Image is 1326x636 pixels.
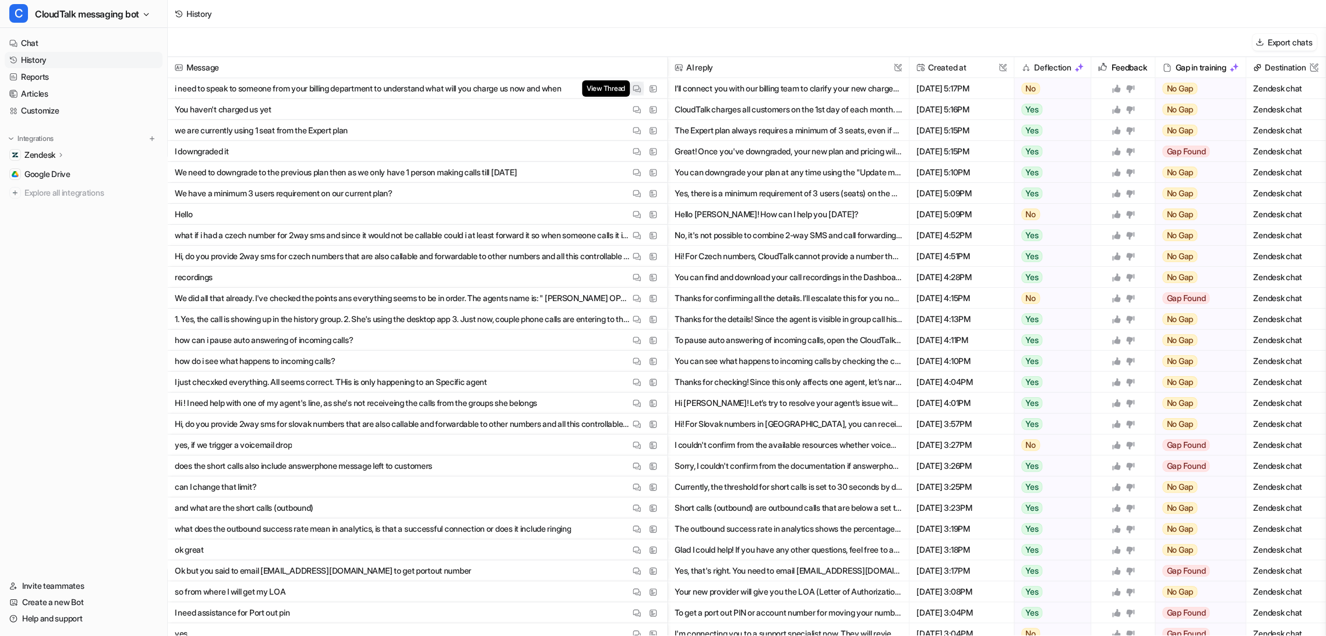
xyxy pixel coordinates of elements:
button: I couldn't confirm from the available resources whether voicemail drops are counted as short call... [675,434,902,455]
button: Yes [1014,99,1084,120]
button: The outbound success rate in analytics shows the percentage of outbound calls that resulted in a ... [675,518,902,539]
button: No Gap [1155,162,1238,183]
span: Zendesk chat [1251,309,1321,330]
span: No Gap [1162,586,1197,598]
button: Yes [1014,309,1084,330]
button: View Thread [630,82,644,96]
span: Zendesk chat [1251,288,1321,309]
span: [DATE] 3:19PM [914,518,1009,539]
p: We did all that already. I've checked the points ans everything seems to be in order. The agents ... [175,288,630,309]
img: expand menu [7,135,15,143]
button: Thanks for checking! Since this only affects one agent, let’s narrow it down: - Does the call sho... [675,372,902,393]
span: No Gap [1162,502,1197,514]
span: Yes [1021,607,1042,619]
span: Yes [1021,397,1042,409]
p: We need to downgrade to the previous plan then as we only have 1 person making calls till [DATE] [175,162,517,183]
button: No Gap [1155,99,1238,120]
span: Yes [1021,523,1042,535]
button: Yes [1014,246,1084,267]
button: Thanks for confirming all the details. I’ll escalate this for you now—our technical support team ... [675,288,902,309]
span: [DATE] 4:51PM [914,246,1009,267]
button: Yes [1014,455,1084,476]
a: Invite teammates [5,578,163,594]
p: Hi ! I need help with one of my agent's line, as she's not receiveing the calls from the groups s... [175,393,537,414]
span: [DATE] 5:09PM [914,204,1009,225]
span: No Gap [1162,481,1197,493]
button: Yes [1014,141,1084,162]
span: No Gap [1162,104,1197,115]
button: Yes [1014,351,1084,372]
span: Gap Found [1162,439,1209,451]
button: The Expert plan always requires a minimum of 3 seats, even if you are only using 1. To reduce cos... [675,120,902,141]
span: Yes [1021,229,1042,241]
button: Integrations [5,133,57,144]
span: Zendesk chat [1251,330,1321,351]
p: Hi, do you provide 2way sms for czech numbers that are also callable and forwardable to other num... [175,246,630,267]
span: No [1021,292,1040,304]
span: Zendesk chat [1251,497,1321,518]
button: No Gap [1155,225,1238,246]
button: Glad I could help! If you have any other questions, feel free to ask anytime. [675,539,902,560]
span: No [1021,439,1040,451]
span: [DATE] 5:10PM [914,162,1009,183]
p: we are currently using 1 seat from the Expert plan [175,120,348,141]
button: To get a port out PIN or account number for moving your numbers away from CloudTalk, please email... [675,602,902,623]
button: Yes [1014,476,1084,497]
button: CloudTalk charges all customers on the 1st day of each month. If you haven’t been charged yet, it... [675,99,902,120]
button: Currently, the threshold for short calls is set to 30 seconds by default. There is no option yet ... [675,476,902,497]
span: Zendesk chat [1251,434,1321,455]
span: [DATE] 5:16PM [914,99,1009,120]
div: History [186,8,212,20]
button: No Gap [1155,414,1238,434]
p: Zendesk [24,149,55,161]
button: You can downgrade your plan at any time using the "Update my plan" option in your CloudTalk dashb... [675,162,902,183]
span: Gap Found [1162,292,1209,304]
span: Zendesk chat [1251,476,1321,497]
span: [DATE] 4:10PM [914,351,1009,372]
img: menu_add.svg [148,135,156,143]
p: what if i had a czech number for 2way sms and since it would not be callable could i at least for... [175,225,630,246]
p: Hello [175,204,193,225]
p: 1. Yes, the call is showing up in the history group. 2. She's using the desktop app 3. Just now, ... [175,309,630,330]
span: [DATE] 5:15PM [914,141,1009,162]
span: [DATE] 4:11PM [914,330,1009,351]
span: Gap Found [1162,607,1209,619]
span: No Gap [1162,209,1197,220]
span: Yes [1021,355,1042,367]
p: does the short calls also include answerphone message left to customers [175,455,432,476]
span: [DATE] 4:15PM [914,288,1009,309]
button: No Gap [1155,393,1238,414]
span: C [9,4,28,23]
button: Yes [1014,602,1084,623]
span: No Gap [1162,167,1197,178]
button: No [1014,288,1084,309]
span: Zendesk chat [1251,99,1321,120]
span: Gap Found [1162,565,1209,577]
span: Yes [1021,565,1042,577]
span: [DATE] 3:25PM [914,476,1009,497]
span: Yes [1021,104,1042,115]
span: No Gap [1162,313,1197,325]
span: Zendesk chat [1251,141,1321,162]
button: No Gap [1155,246,1238,267]
span: Zendesk chat [1251,120,1321,141]
span: Zendesk chat [1251,539,1321,560]
button: No Gap [1155,267,1238,288]
p: We have a minimum 3 users requirement on our current plan? [175,183,393,204]
button: No Gap [1155,204,1238,225]
button: Short calls (outbound) are outbound calls that are below a set threshold time, for example, if th... [675,497,902,518]
a: Customize [5,103,163,119]
button: Gap Found [1155,434,1238,455]
span: Yes [1021,376,1042,388]
span: Destination [1251,57,1321,78]
p: Ok but you said to email [EMAIL_ADDRESS][DOMAIN_NAME] to get portout number [175,560,471,581]
span: [DATE] 4:04PM [914,372,1009,393]
button: Hi [PERSON_NAME]! Let’s try to resolve your agent’s issue with not receiving group calls. First, ... [675,393,902,414]
span: No Gap [1162,544,1197,556]
span: No Gap [1162,250,1197,262]
span: Zendesk chat [1251,455,1321,476]
a: Explore all integrations [5,185,163,201]
button: No Gap [1155,581,1238,602]
span: Message [172,57,662,78]
button: No Gap [1155,497,1238,518]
